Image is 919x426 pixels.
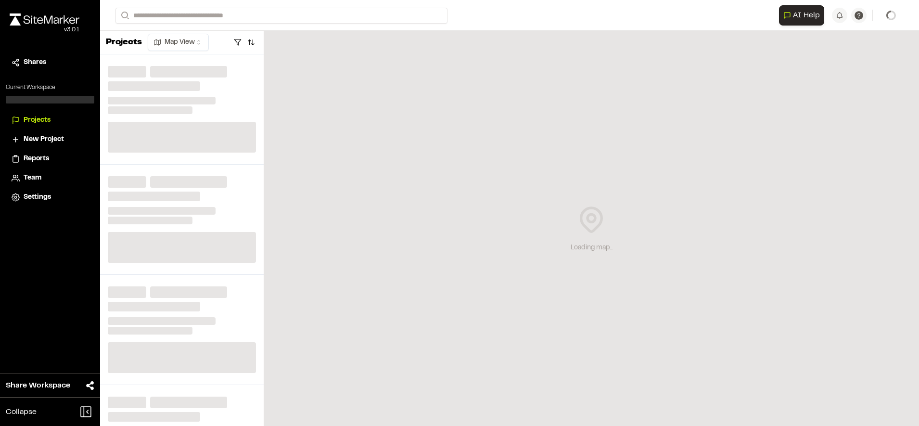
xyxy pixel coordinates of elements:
[779,5,828,26] div: Open AI Assistant
[24,173,41,183] span: Team
[779,5,824,26] button: Open AI Assistant
[12,173,89,183] a: Team
[6,83,94,92] p: Current Workspace
[6,406,37,418] span: Collapse
[10,26,79,34] div: Oh geez...please don't...
[115,8,133,24] button: Search
[793,10,820,21] span: AI Help
[12,57,89,68] a: Shares
[24,115,51,126] span: Projects
[10,13,79,26] img: rebrand.png
[106,36,142,49] p: Projects
[24,154,49,164] span: Reports
[6,380,70,391] span: Share Workspace
[24,192,51,203] span: Settings
[12,115,89,126] a: Projects
[12,134,89,145] a: New Project
[12,154,89,164] a: Reports
[24,134,64,145] span: New Project
[12,192,89,203] a: Settings
[571,243,613,253] div: Loading map...
[24,57,46,68] span: Shares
